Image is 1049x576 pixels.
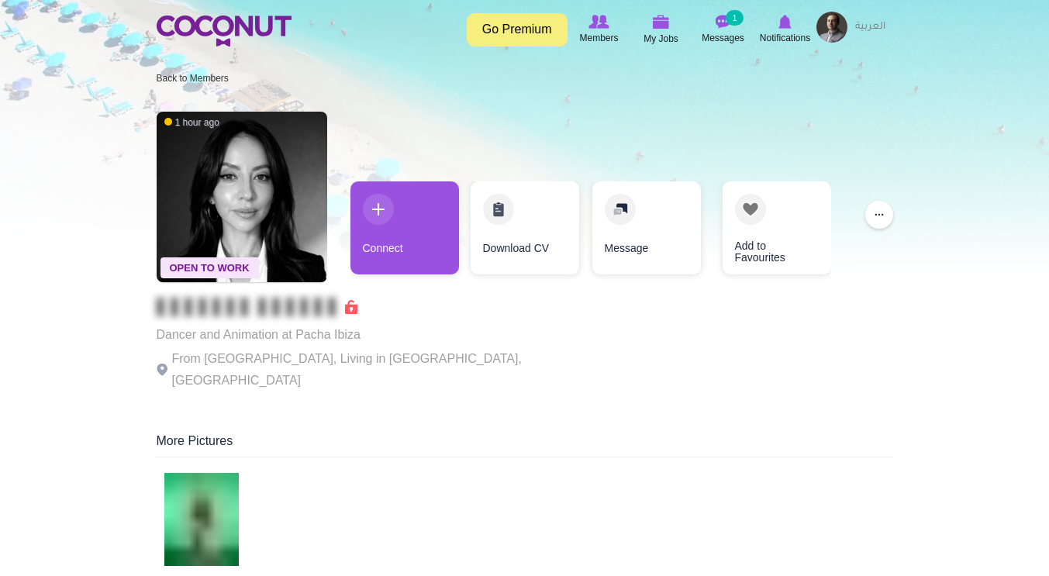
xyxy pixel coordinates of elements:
div: More Pictures [157,433,893,457]
small: 1 [726,10,743,26]
a: Back to Members [157,73,229,84]
a: Connect [350,181,459,274]
span: Open To Work [160,257,259,278]
img: Messages [716,15,731,29]
span: Messages [702,30,744,46]
a: Download CV [471,181,579,274]
button: ... [865,201,893,229]
img: Home [157,16,292,47]
a: Message [592,181,701,274]
span: Members [579,30,618,46]
div: 4 / 4 [711,181,820,282]
p: From [GEOGRAPHIC_DATA], Living in [GEOGRAPHIC_DATA], [GEOGRAPHIC_DATA] [157,348,583,391]
a: My Jobs My Jobs [630,12,692,48]
img: Notifications [778,15,792,29]
img: Browse Members [588,15,609,29]
a: Notifications Notifications [754,12,816,47]
div: 3 / 4 [591,181,699,282]
div: 2 / 4 [471,181,579,282]
p: Dancer and Animation at Pacha Ibiza [157,324,583,346]
img: My Jobs [653,15,670,29]
a: Add to Favourites [723,181,831,274]
span: Connect to Unlock the Profile [157,299,357,315]
a: Messages Messages 1 [692,12,754,47]
a: العربية [847,12,893,43]
a: Browse Members Members [568,12,630,47]
span: My Jobs [644,31,678,47]
a: Go Premium [467,13,568,47]
span: 1 hour ago [164,116,219,129]
span: Notifications [760,30,810,46]
div: 1 / 4 [350,181,459,282]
